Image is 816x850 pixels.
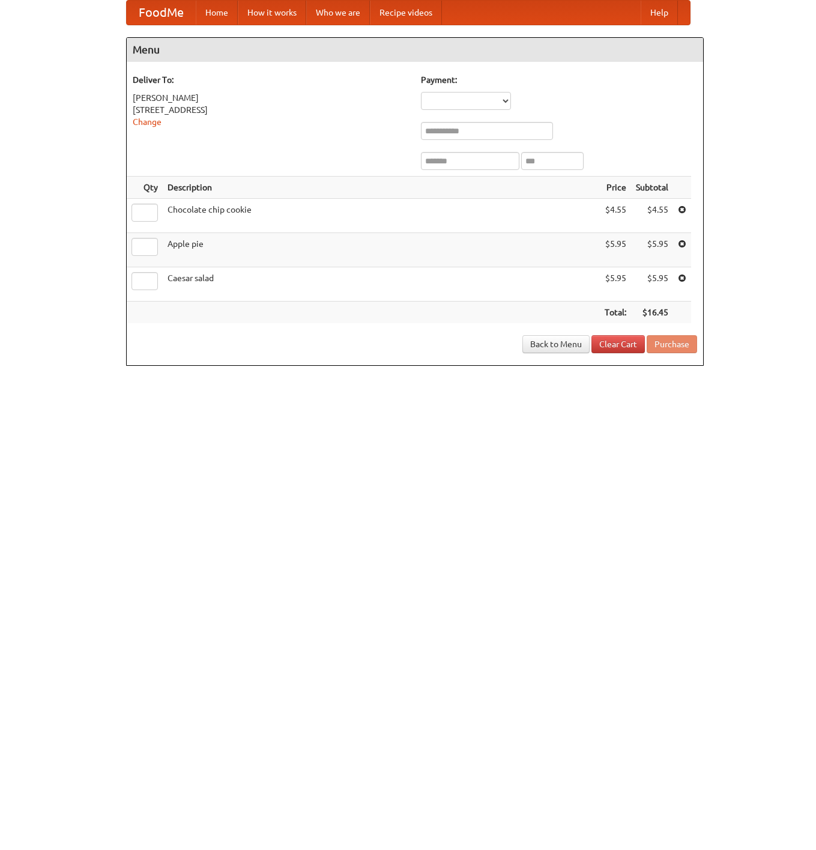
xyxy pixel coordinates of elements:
[600,267,631,302] td: $5.95
[163,177,600,199] th: Description
[133,117,162,127] a: Change
[133,104,409,116] div: [STREET_ADDRESS]
[196,1,238,25] a: Home
[631,177,673,199] th: Subtotal
[641,1,678,25] a: Help
[600,199,631,233] td: $4.55
[133,74,409,86] h5: Deliver To:
[127,177,163,199] th: Qty
[306,1,370,25] a: Who we are
[127,38,703,62] h4: Menu
[421,74,697,86] h5: Payment:
[600,233,631,267] td: $5.95
[163,233,600,267] td: Apple pie
[631,199,673,233] td: $4.55
[133,92,409,104] div: [PERSON_NAME]
[127,1,196,25] a: FoodMe
[600,177,631,199] th: Price
[522,335,590,353] a: Back to Menu
[591,335,645,353] a: Clear Cart
[631,302,673,324] th: $16.45
[647,335,697,353] button: Purchase
[631,233,673,267] td: $5.95
[238,1,306,25] a: How it works
[163,267,600,302] td: Caesar salad
[163,199,600,233] td: Chocolate chip cookie
[370,1,442,25] a: Recipe videos
[600,302,631,324] th: Total:
[631,267,673,302] td: $5.95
